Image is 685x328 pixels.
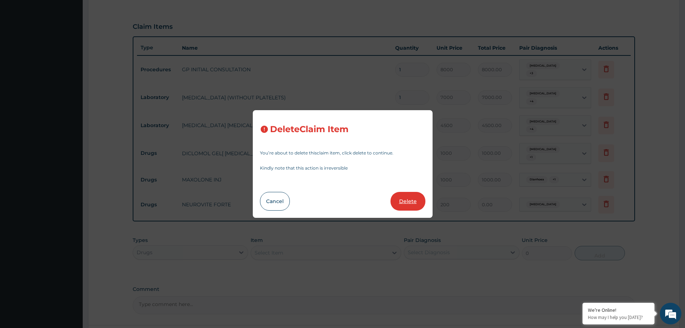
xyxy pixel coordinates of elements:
[260,151,425,155] p: You’re about to delete this claim item , click delete to continue.
[588,307,649,313] div: We're Online!
[13,36,29,54] img: d_794563401_company_1708531726252_794563401
[260,192,290,211] button: Cancel
[118,4,135,21] div: Minimize live chat window
[260,166,425,170] p: Kindly note that this action is irreversible
[42,91,99,163] span: We're online!
[588,314,649,320] p: How may I help you today?
[4,197,137,222] textarea: Type your message and hit 'Enter'
[37,40,121,50] div: Chat with us now
[391,192,425,211] button: Delete
[270,125,348,134] h3: Delete Claim Item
